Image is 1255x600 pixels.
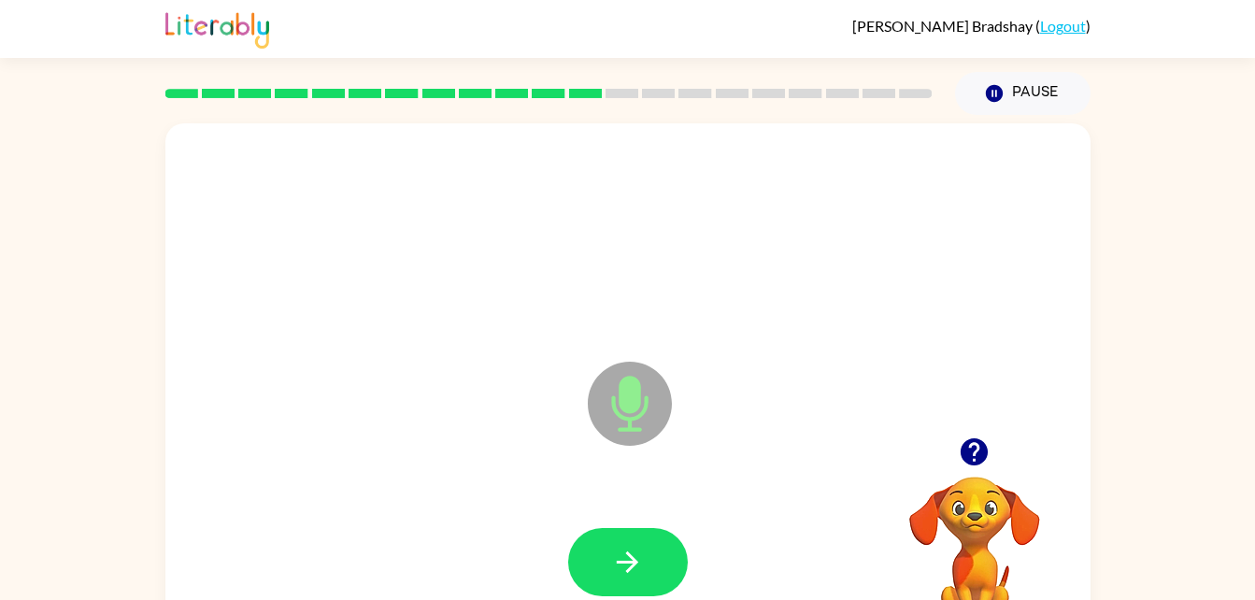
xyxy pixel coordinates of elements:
img: Literably [165,7,269,49]
a: Logout [1040,17,1086,35]
div: ( ) [852,17,1091,35]
span: [PERSON_NAME] Bradshay [852,17,1035,35]
button: Pause [955,72,1091,115]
